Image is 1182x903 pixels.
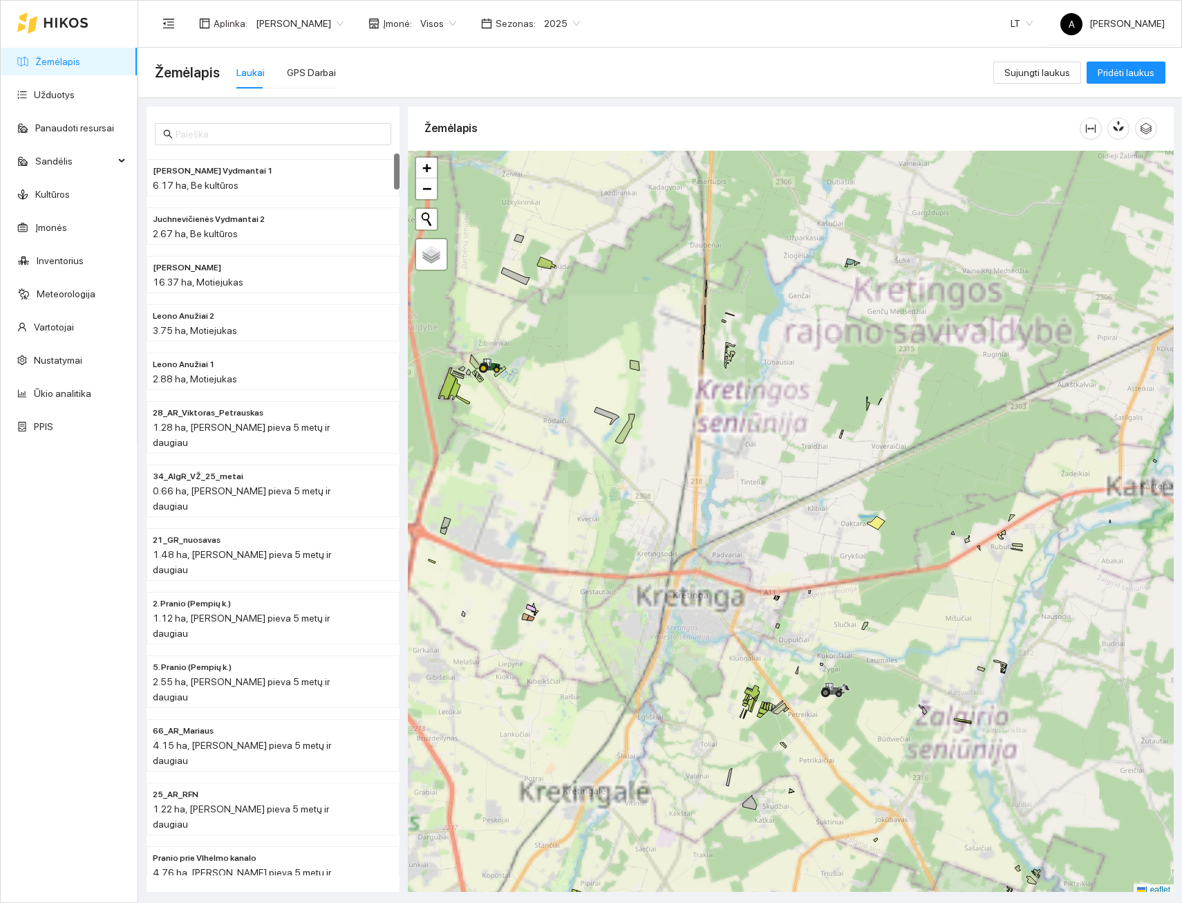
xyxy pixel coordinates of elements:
[1087,62,1165,84] button: Pridėti laukus
[153,470,243,483] span: 34_AlgR_VŽ_25_metai
[34,388,91,399] a: Ūkio analitika
[1080,118,1102,140] button: column-width
[153,852,256,865] span: Pranio prie Vlhelmo kanalo
[35,222,67,233] a: Įmonės
[37,288,95,299] a: Meteorologija
[153,373,237,384] span: 2.88 ha, Motiejukas
[162,17,175,30] span: menu-fold
[1011,13,1033,34] span: LT
[1087,67,1165,78] a: Pridėti laukus
[368,18,379,29] span: shop
[422,180,431,197] span: −
[1080,123,1101,134] span: column-width
[35,122,114,133] a: Panaudoti resursai
[1137,885,1170,895] a: Leaflet
[422,159,431,176] span: +
[153,788,198,801] span: 25_AR_RFN
[153,228,238,239] span: 2.67 ha, Be kultūros
[176,127,383,142] input: Paieška
[153,676,330,702] span: 2.55 ha, [PERSON_NAME] pieva 5 metų ir daugiau
[153,549,331,575] span: 1.48 ha, [PERSON_NAME] pieva 5 metų ir daugiau
[1098,65,1154,80] span: Pridėti laukus
[34,355,82,366] a: Nustatymai
[153,422,330,448] span: 1.28 ha, [PERSON_NAME] pieva 5 metų ir daugiau
[34,322,74,333] a: Vartotojai
[481,18,492,29] span: calendar
[34,421,53,432] a: PPIS
[153,485,330,512] span: 0.66 ha, [PERSON_NAME] pieva 5 metų ir daugiau
[993,62,1081,84] button: Sujungti laukus
[993,67,1081,78] a: Sujungti laukus
[287,65,336,80] div: GPS Darbai
[155,10,182,37] button: menu-fold
[153,803,329,830] span: 1.22 ha, [PERSON_NAME] pieva 5 metų ir daugiau
[34,89,75,100] a: Užduotys
[163,129,173,139] span: search
[35,56,80,67] a: Žemėlapis
[153,325,237,336] span: 3.75 ha, Motiejukas
[383,16,412,31] span: Įmonė :
[35,147,114,175] span: Sandėlis
[416,239,447,270] a: Layers
[496,16,536,31] span: Sezonas :
[153,740,331,766] span: 4.15 ha, [PERSON_NAME] pieva 5 metų ir daugiau
[1060,18,1165,29] span: [PERSON_NAME]
[153,261,221,274] span: Leono Lūgnaliai
[256,13,344,34] span: Andrius Rimgaila
[153,613,330,639] span: 1.12 ha, [PERSON_NAME] pieva 5 metų ir daugiau
[37,255,84,266] a: Inventorius
[153,358,215,371] span: Leono Anužiai 1
[153,867,331,893] span: 4.76 ha, [PERSON_NAME] pieva 5 metų ir daugiau
[153,407,263,420] span: 28_AR_Viktoras_Petrauskas
[544,13,580,34] span: 2025
[153,725,214,738] span: 66_AR_Mariaus
[153,310,214,323] span: Leono Anužiai 2
[1069,13,1075,35] span: A
[416,158,437,178] a: Zoom in
[153,165,273,178] span: Juchnevičienės Vydmantai 1
[155,62,220,84] span: Žemėlapis
[153,277,243,288] span: 16.37 ha, Motiejukas
[420,13,456,34] span: Visos
[153,534,221,547] span: 21_GR_nuosavas
[214,16,247,31] span: Aplinka :
[416,178,437,199] a: Zoom out
[35,189,70,200] a: Kultūros
[153,661,232,674] span: 5. Pranio (Pempių k.)
[236,65,265,80] div: Laukai
[424,109,1080,148] div: Žemėlapis
[153,597,231,611] span: 2. Pranio (Pempių k.)
[1004,65,1070,80] span: Sujungti laukus
[199,18,210,29] span: layout
[416,209,437,230] button: Initiate a new search
[153,180,238,191] span: 6.17 ha, Be kultūros
[153,213,265,226] span: Juchnevičienės Vydmantai 2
